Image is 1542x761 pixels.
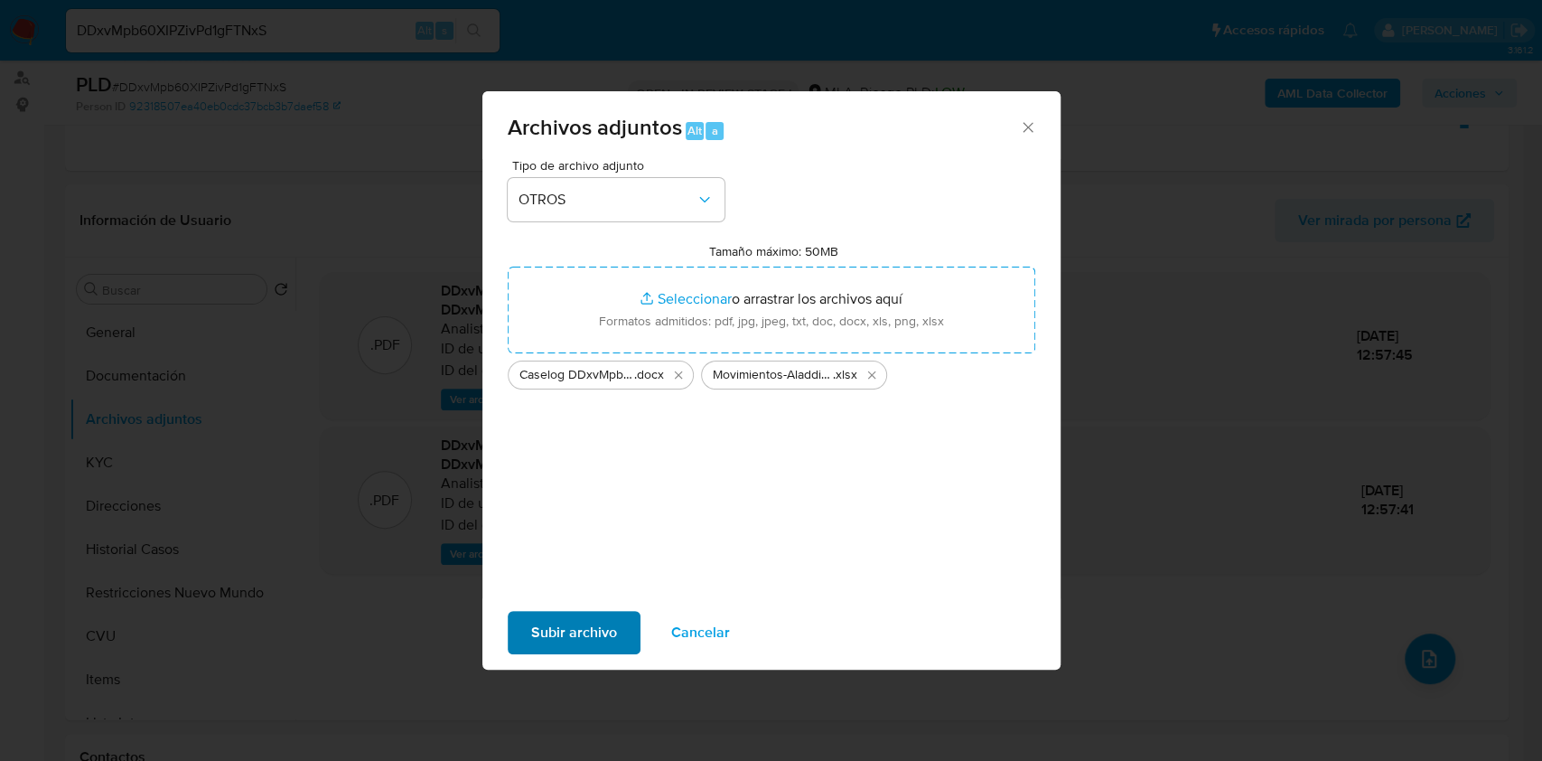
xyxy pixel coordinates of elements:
button: Cerrar [1019,118,1035,135]
span: Tipo de archivo adjunto [512,159,729,172]
button: Subir archivo [508,611,640,654]
span: Movimientos-Aladdin- [PERSON_NAME] [713,366,833,384]
button: Eliminar Movimientos-Aladdin- Franco Bordegnon.xlsx [861,364,883,386]
button: OTROS [508,178,724,221]
span: Archivos adjuntos [508,111,682,143]
span: a [712,122,718,139]
span: .docx [634,366,664,384]
span: Alt [687,122,702,139]
label: Tamaño máximo: 50MB [709,243,838,259]
span: .xlsx [833,366,857,384]
span: Caselog DDxvMpb60XIPZivPd1gFTNxS [519,366,634,384]
span: OTROS [519,191,696,209]
span: Subir archivo [531,613,617,653]
button: Eliminar Caselog DDxvMpb60XIPZivPd1gFTNxS.docx [668,364,689,386]
span: Cancelar [671,613,730,653]
ul: Archivos seleccionados [508,353,1035,390]
button: Cancelar [648,611,753,654]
